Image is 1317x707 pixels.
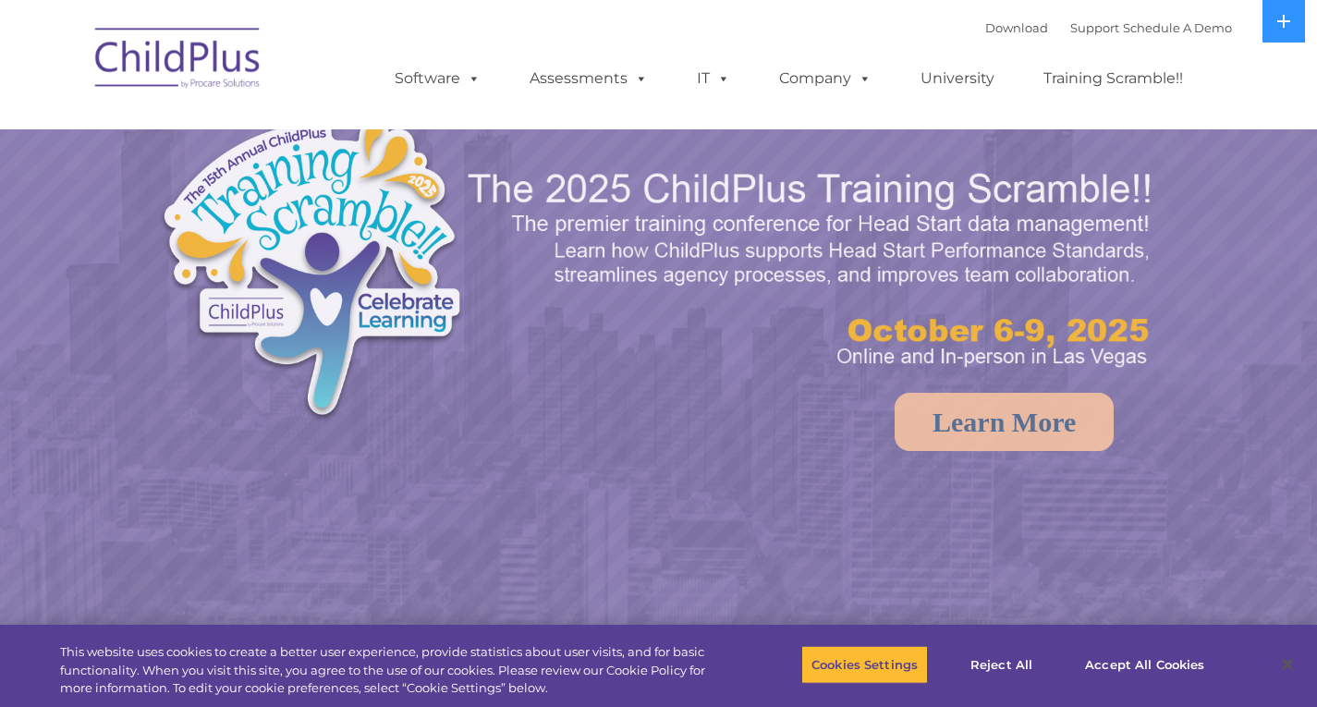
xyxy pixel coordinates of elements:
[801,645,928,684] button: Cookies Settings
[60,643,725,698] div: This website uses cookies to create a better user experience, provide statistics about user visit...
[376,60,499,97] a: Software
[1075,645,1214,684] button: Accept All Cookies
[902,60,1013,97] a: University
[761,60,890,97] a: Company
[1070,20,1119,35] a: Support
[1025,60,1201,97] a: Training Scramble!!
[257,198,335,212] span: Phone number
[985,20,1232,35] font: |
[257,122,313,136] span: Last name
[985,20,1048,35] a: Download
[944,645,1059,684] button: Reject All
[895,393,1114,451] a: Learn More
[511,60,666,97] a: Assessments
[86,15,271,107] img: ChildPlus by Procare Solutions
[1123,20,1232,35] a: Schedule A Demo
[1267,644,1308,685] button: Close
[678,60,749,97] a: IT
